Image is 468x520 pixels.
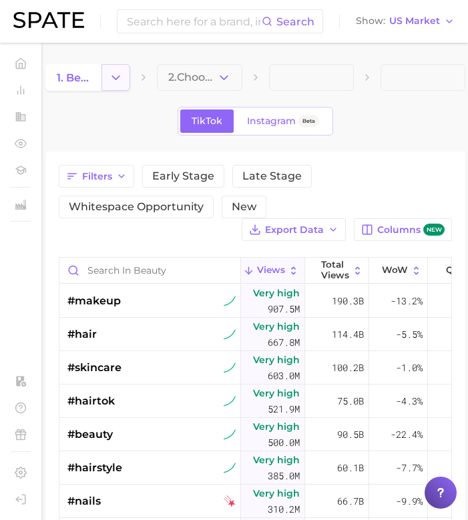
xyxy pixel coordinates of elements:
img: tiktok falling star [224,495,236,507]
span: QoQ [446,265,467,276]
span: Very high [253,419,300,435]
span: -13.2% [391,293,423,309]
span: 603.0m [268,368,300,384]
span: 100.2b [332,360,364,376]
button: Views [241,258,305,284]
span: 310.2m [268,501,300,517]
span: -7.7% [396,460,423,476]
a: TikTok [180,109,234,133]
span: Filters [82,171,112,182]
span: New [232,202,256,212]
span: Total Views [321,260,349,280]
span: US Market [389,17,440,25]
span: Show [356,17,385,25]
span: 90.5b [337,427,364,443]
span: 114.4b [332,326,364,342]
span: Whitespace Opportunity [69,202,204,212]
a: 1. beauty [45,64,101,91]
button: Export Data [242,218,346,241]
button: 2.Choose Category [157,64,242,91]
button: Change Category [101,64,130,91]
span: 75.0b [337,393,364,409]
span: #hair [67,326,97,342]
span: #hairtok [67,393,115,409]
span: Search [276,15,314,28]
span: Columns [377,224,445,236]
span: 66.7b [337,493,364,509]
span: Views [257,265,285,276]
span: WoW [382,265,408,276]
span: -22.4% [391,427,423,443]
span: 190.3b [332,293,364,309]
span: 1. beauty [57,71,90,84]
span: #nails [67,493,101,509]
span: Very high [253,452,300,468]
span: 500.0m [268,435,300,451]
img: SPATE [13,12,84,28]
input: Search in beauty [59,258,240,283]
span: 60.1b [337,460,364,476]
img: tiktok sustained riser [224,395,236,407]
span: Instagram [247,115,296,127]
button: Filters [59,165,134,188]
span: -9.9% [396,493,423,509]
img: tiktok sustained riser [224,429,236,441]
span: Very high [253,285,300,301]
span: 907.5m [268,301,300,317]
span: -4.3% [396,393,423,409]
span: Very high [253,485,300,501]
span: 385.0m [268,468,300,484]
img: tiktok sustained riser [224,462,236,474]
span: -5.5% [396,326,423,342]
span: #beauty [67,427,113,443]
a: Log out. Currently logged in with e-mail pamela_lising@us.amorepacific.com. [11,489,31,509]
span: Export Data [265,224,324,236]
span: #makeup [67,293,121,309]
span: Late Stage [242,171,302,182]
button: Columnsnew [354,218,452,241]
img: tiktok sustained riser [224,362,236,374]
button: Total Views [305,258,369,284]
span: #hairstyle [67,460,122,476]
span: #skincare [67,360,122,376]
span: new [423,224,445,236]
button: WoW [369,258,428,284]
span: 521.9m [268,401,300,417]
span: Very high [253,352,300,368]
span: TikTok [192,115,222,127]
img: tiktok sustained riser [224,295,236,307]
span: Very high [253,318,300,334]
img: tiktok sustained riser [224,328,236,340]
span: 2. Choose Category [168,71,216,83]
button: ShowUS Market [353,13,458,30]
span: 667.8m [268,334,300,350]
input: Search here for a brand, industry, or ingredient [126,10,262,33]
a: InstagramBeta [236,109,330,133]
span: Very high [253,385,300,401]
span: Early Stage [152,171,214,182]
span: Beta [302,115,315,127]
span: -1.0% [396,360,423,376]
